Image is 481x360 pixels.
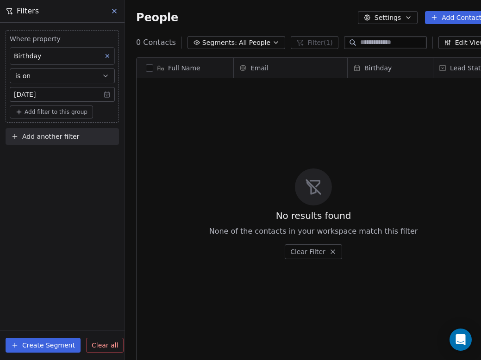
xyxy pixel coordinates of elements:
span: All People [239,38,270,48]
span: No results found [276,209,351,222]
div: grid [137,78,234,353]
span: People [136,11,178,25]
span: Full Name [168,63,200,73]
div: Open Intercom Messenger [450,329,472,351]
span: Birthday [364,63,392,73]
div: Birthday [348,58,433,78]
span: 0 Contacts [136,37,176,48]
button: Clear Filter [285,244,342,259]
span: None of the contacts in your workspace match this filter [209,226,418,237]
button: Filter(1) [291,36,338,49]
div: Full Name [137,58,233,78]
span: Segments: [202,38,237,48]
button: Settings [358,11,418,24]
span: Email [250,63,269,73]
div: Email [234,58,347,78]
